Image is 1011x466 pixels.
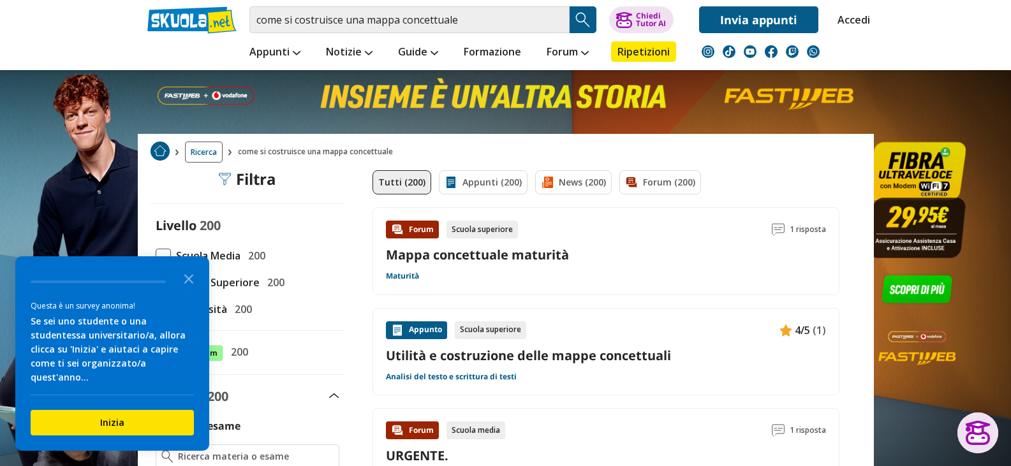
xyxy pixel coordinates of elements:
[207,388,228,405] span: 200
[795,322,810,339] span: 4/5
[31,410,194,435] button: Inizia
[185,142,223,163] a: Ricerca
[609,6,674,33] button: ChiediTutor AI
[171,274,260,291] span: Scuola Superiore
[723,45,735,58] img: tiktok
[151,142,170,163] a: Home
[702,45,714,58] img: instagram
[807,45,820,58] img: WhatsApp
[329,393,339,398] img: Apri e chiudi sezione
[323,41,376,64] a: Notizie
[391,424,404,437] img: Forum contenuto
[243,247,265,264] span: 200
[238,142,398,163] span: come si costruisce una mappa concettuale
[838,6,864,33] a: Accedi
[779,324,792,337] img: Appunti contenuto
[772,424,785,437] img: Commenti lettura
[15,256,209,451] div: Survey
[171,247,240,264] span: Scuola Media
[570,6,596,33] button: Search Button
[455,321,526,339] div: Scuola superiore
[386,271,419,281] a: Maturità
[218,173,231,186] img: Filtra filtri mobile
[386,221,439,238] div: Forum
[386,421,439,439] div: Forum
[765,45,778,58] img: facebook
[461,41,524,64] a: Formazione
[161,450,173,463] img: Ricerca materia o esame
[636,12,666,27] div: Chiedi Tutor AI
[573,10,593,29] img: Cerca appunti, riassunti o versioni
[446,421,505,439] div: Scuola media
[178,450,333,463] input: Ricerca materia o esame
[391,324,404,337] img: Appunti contenuto
[619,170,701,194] a: Forum (200)
[541,176,554,189] img: News filtro contenuto
[446,221,518,238] div: Scuola superiore
[699,6,818,33] a: Invia appunti
[395,41,441,64] a: Guide
[151,142,170,161] img: Home
[200,217,221,234] span: 200
[790,421,826,439] span: 1 risposta
[373,170,431,194] a: Tutti (200)
[772,223,785,236] img: Commenti lettura
[386,347,826,364] a: Utilità e costruzione delle mappe concettuali
[386,447,448,464] a: URGENTE.
[226,344,248,360] span: 200
[445,176,457,189] img: Appunti filtro contenuto
[249,6,570,33] input: Cerca appunti, riassunti o versioni
[535,170,612,194] a: News (200)
[386,246,569,263] a: Mappa concettuale maturità
[230,301,252,317] span: 200
[391,223,404,236] img: Forum contenuto
[218,170,276,188] div: Filtra
[744,45,756,58] img: youtube
[813,322,826,339] span: (1)
[246,41,304,64] a: Appunti
[625,176,638,189] img: Forum filtro contenuto
[31,314,194,384] div: Se sei uno studente o una studentessa universitario/a, allora clicca su 'Inizia' e aiutaci a capi...
[786,45,799,58] img: twitch
[790,221,826,238] span: 1 risposta
[386,321,447,339] div: Appunto
[543,41,592,64] a: Forum
[176,265,202,291] button: Close the survey
[611,41,676,62] a: Ripetizioni
[262,274,284,291] span: 200
[156,217,196,234] label: Livello
[386,372,517,382] a: Analisi del testo e scrittura di testi
[31,300,194,312] div: Questa è un survey anonima!
[439,170,528,194] a: Appunti (200)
